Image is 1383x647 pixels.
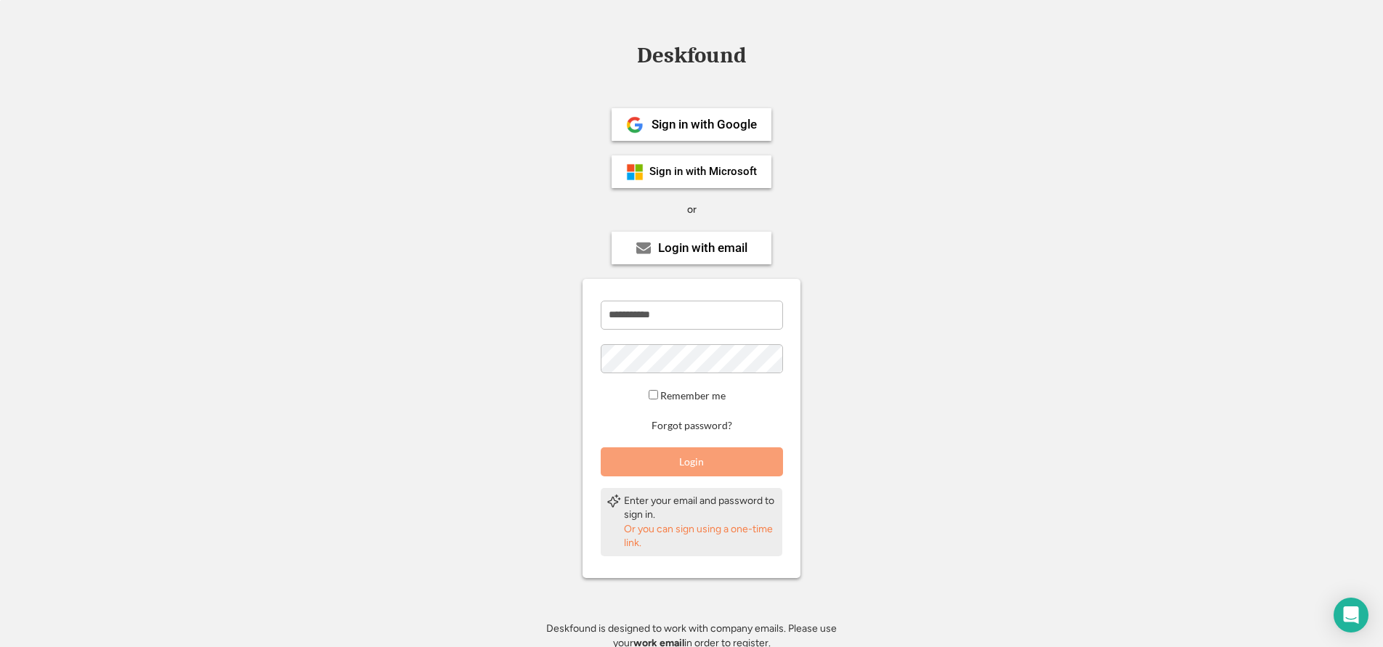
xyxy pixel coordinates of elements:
div: Sign in with Microsoft [649,166,757,177]
div: Login with email [658,242,747,254]
img: 1024px-Google__G__Logo.svg.png [626,116,644,134]
div: Sign in with Google [652,118,757,131]
div: Deskfound [630,44,753,67]
div: or [687,203,697,217]
div: Enter your email and password to sign in. [624,494,776,522]
button: Forgot password? [649,419,734,433]
div: Or you can sign using a one-time link. [624,522,776,550]
button: Login [601,447,783,476]
img: ms-symbollockup_mssymbol_19.png [626,163,644,181]
div: Open Intercom Messenger [1334,598,1368,632]
label: Remember me [660,389,726,402]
